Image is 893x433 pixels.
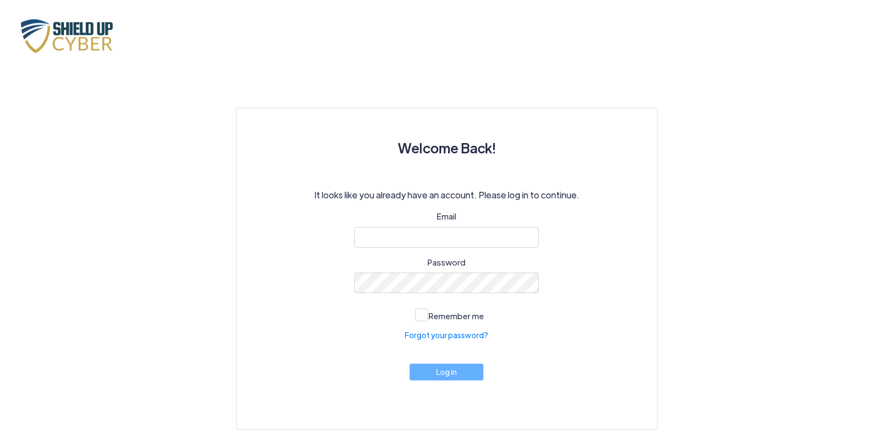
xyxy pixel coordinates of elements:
[428,256,465,269] label: Password
[263,189,631,202] p: It looks like you already have an account. Please log in to continue.
[405,329,488,341] a: Forgot your password?
[437,210,456,223] label: Email
[263,134,631,161] h3: Welcome Back!
[429,311,484,321] span: Remember me
[16,15,125,56] img: x7pemu0IxLxkcbZJZdzx2HwkaHwO9aaLS0XkQIJL.png
[410,364,483,380] button: Log in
